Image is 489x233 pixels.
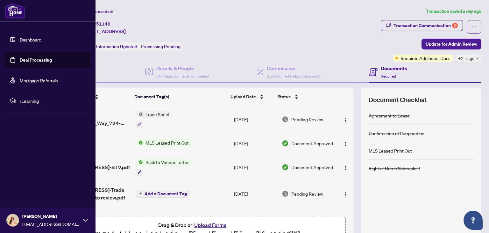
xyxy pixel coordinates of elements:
span: Back to Vendor Letter [143,159,191,166]
td: [DATE] [231,154,279,181]
button: Logo [341,162,351,172]
img: Logo [343,192,348,197]
span: Pending Review [291,213,323,220]
span: [STREET_ADDRESS] [79,27,126,35]
span: +2 Tags [458,55,474,62]
span: Document Approved [291,164,333,171]
div: Transaction Communication [393,20,458,31]
img: Logo [343,165,348,170]
td: [DATE] [231,181,279,207]
span: Update for Admin Review [426,39,477,49]
div: Agreement to Lease [369,112,410,119]
article: Transaction saved a day ago [426,8,481,15]
span: 51148 [96,21,110,27]
a: Deal Processing [20,57,52,63]
button: Add a Document Tag [136,190,190,198]
span: 2/2 Required Fields Completed [267,74,320,79]
th: Status [275,88,332,106]
img: Logo [343,141,348,147]
div: 2 [452,23,458,28]
img: Document Status [282,116,289,123]
th: Document Tag(s) [132,88,228,106]
span: ellipsis [472,25,476,29]
img: Document Status [282,213,289,220]
span: SIGNED 1510_Pilgrims_Way_724-Trade_sheet-Mihaela_to_review.pdf [61,112,131,127]
button: Logo [341,138,351,148]
div: Right at Home Schedule B [369,165,420,172]
button: Upload Forms [192,221,228,229]
span: down [476,57,479,60]
h4: Details & People [156,64,209,72]
span: [PERSON_NAME] [22,213,80,220]
span: [EMAIL_ADDRESS][DOMAIN_NAME] [22,221,80,228]
span: Pending Review [291,116,323,123]
h4: Commission [267,64,320,72]
th: Upload Date [228,88,275,106]
a: Dashboard [20,37,41,42]
button: Logo [341,114,351,124]
button: Transaction Communication2 [381,20,463,31]
span: Pending Review [291,190,323,197]
span: Requires Additional Docs [400,55,450,62]
td: [DATE] [231,133,279,154]
button: Add a Document Tag [136,190,190,198]
span: Upload Date [230,93,256,100]
td: [DATE] [231,106,279,133]
button: Logo [341,189,351,199]
div: Status: [79,42,183,51]
span: plus [139,192,142,195]
span: Document Checklist [369,95,427,104]
span: Status [278,93,291,100]
img: Status Icon [136,159,143,166]
button: Status IconMLS Leased Print Out [136,139,191,146]
span: 3/3 Required Fields Completed [156,74,209,79]
span: Drag & Drop or [158,221,228,229]
img: Document Status [282,190,289,197]
img: logo [5,3,25,19]
a: Mortgage Referrals [20,78,58,83]
button: Update for Admin Review [422,39,481,49]
span: Document Approved [291,140,333,147]
button: Logo [341,212,351,222]
td: [DATE] [231,207,279,227]
img: Document Status [282,140,289,147]
span: Trade Sheet [143,111,172,118]
span: Information Updated - Processing Pending [96,44,181,49]
img: Logo [343,118,348,123]
span: View Transaction [79,9,113,14]
img: Status Icon [136,111,143,118]
span: MLS Leased Print Out [143,139,191,146]
span: rLearning [20,97,86,104]
h4: Documents [381,64,407,72]
img: Status Icon [136,139,143,146]
span: Add a Document Tag [145,192,187,196]
button: Open asap [464,211,483,230]
span: Required [381,74,396,79]
button: Status IconBack to Vendor Letter [136,159,191,176]
div: MLS Leased Print Out [369,147,412,154]
img: Document Status [282,164,289,171]
button: Status IconTrade Sheet [136,111,172,128]
div: Confirmation of Cooperation [369,130,424,137]
img: Profile Icon [7,214,19,226]
span: [STREET_ADDRESS]-Trade sheet-Mihaela to review.pdf [61,186,131,201]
